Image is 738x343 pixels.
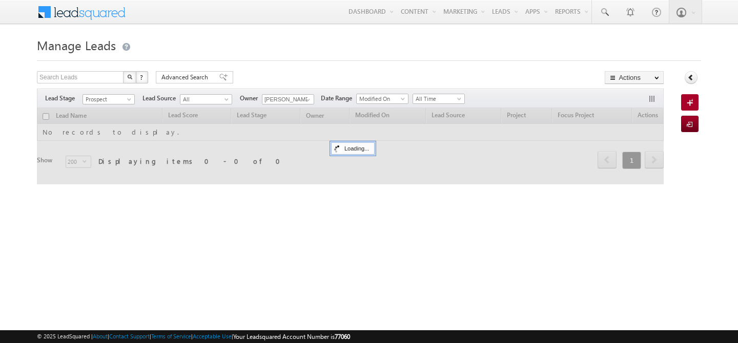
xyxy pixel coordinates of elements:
a: Modified On [356,94,408,104]
div: Loading... [331,142,375,155]
a: Show All Items [300,95,313,105]
a: About [93,333,108,339]
span: Lead Source [142,94,180,103]
span: © 2025 LeadSquared | | | | | [37,332,350,341]
span: Advanced Search [161,73,211,82]
span: Date Range [321,94,356,103]
a: All Time [413,94,465,104]
a: Terms of Service [151,333,191,339]
img: Search [127,74,132,79]
input: Type to Search [262,94,314,104]
span: Owner [240,94,262,103]
button: ? [136,71,148,83]
span: ? [140,73,145,81]
span: All [180,95,229,104]
span: All Time [413,94,462,103]
a: Contact Support [109,333,150,339]
a: Prospect [83,94,135,104]
span: Lead Stage [45,94,83,103]
a: All [180,94,232,104]
span: Your Leadsquared Account Number is [233,333,350,340]
button: Actions [605,71,664,84]
span: Prospect [83,95,132,104]
span: 77060 [335,333,350,340]
span: Manage Leads [37,37,116,53]
a: Acceptable Use [193,333,232,339]
span: Modified On [357,94,405,103]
